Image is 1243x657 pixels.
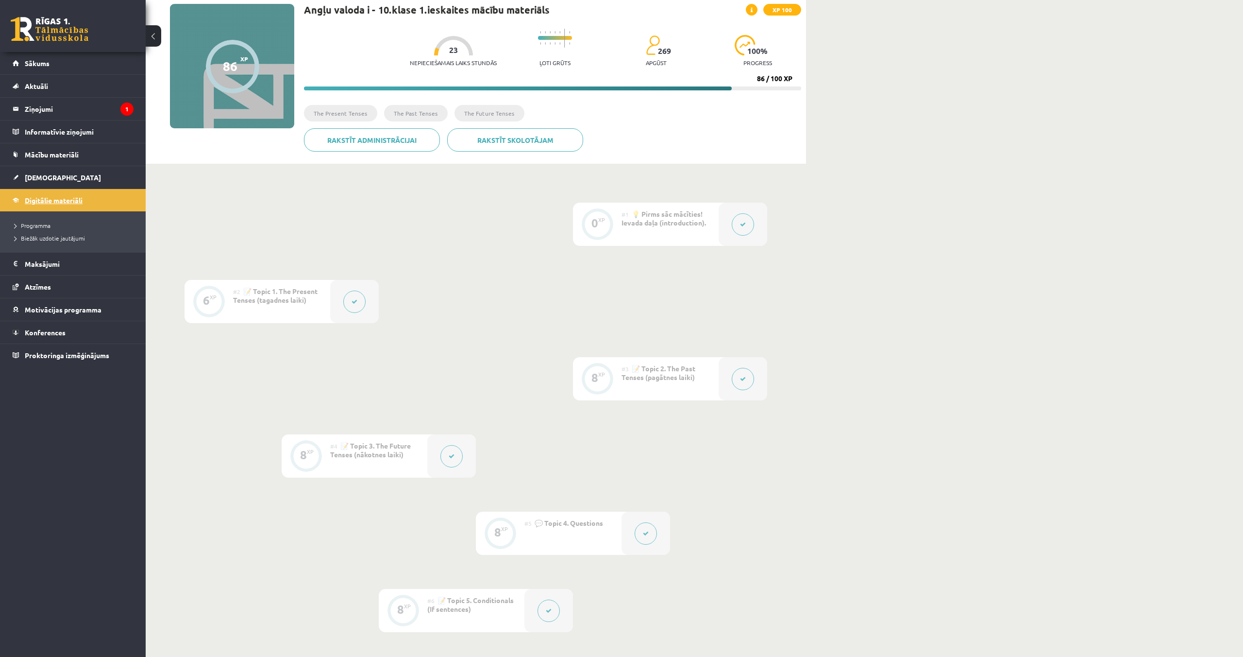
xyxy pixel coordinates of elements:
[564,29,565,48] img: icon-long-line-d9ea69661e0d244f92f715978eff75569469978d946b2353a9bb055b3ed8787d.svg
[25,82,48,90] span: Aktuāli
[550,42,551,45] img: icon-short-line-57e1e144782c952c97e751825c79c345078a6d821885a25fce030b3d8c18986b.svg
[330,442,337,450] span: #4
[13,98,134,120] a: Ziņojumi1
[545,31,546,34] img: icon-short-line-57e1e144782c952c97e751825c79c345078a6d821885a25fce030b3d8c18986b.svg
[621,209,706,227] span: 💡 Pirms sāc mācīties! Ievada daļa (introduction).
[569,31,570,34] img: icon-short-line-57e1e144782c952c97e751825c79c345078a6d821885a25fce030b3d8c18986b.svg
[13,189,134,211] a: Digitālie materiāli
[539,59,571,66] p: Ļoti grūts
[304,4,550,16] h1: Angļu valoda i - 10.klase 1.ieskaites mācību materiāls
[13,253,134,275] a: Maksājumi
[554,31,555,34] img: icon-short-line-57e1e144782c952c97e751825c79c345078a6d821885a25fce030b3d8c18986b.svg
[621,210,629,218] span: #1
[13,121,134,143] a: Informatīvie ziņojumi
[524,519,532,527] span: #5
[743,59,772,66] p: progress
[13,75,134,97] a: Aktuāli
[240,55,248,62] span: XP
[494,528,501,536] div: 8
[15,222,50,229] span: Programma
[25,196,83,205] span: Digitālie materiāli
[410,59,497,66] p: Nepieciešamais laiks stundās
[449,46,458,54] span: 23
[25,173,101,182] span: [DEMOGRAPHIC_DATA]
[11,17,88,41] a: Rīgas 1. Tālmācības vidusskola
[763,4,801,16] span: XP 100
[598,217,605,223] div: XP
[13,143,134,166] a: Mācību materiāli
[447,128,583,152] a: Rakstīt skolotājam
[25,59,50,68] span: Sākums
[307,449,314,454] div: XP
[735,35,756,55] img: icon-progress-161ccf0a02000e728c5f80fcf4c31c7af3da0e1684b2b1d7c360e028c24a22f1.svg
[13,166,134,189] a: [DEMOGRAPHIC_DATA]
[559,42,560,45] img: icon-short-line-57e1e144782c952c97e751825c79c345078a6d821885a25fce030b3d8c18986b.svg
[13,321,134,344] a: Konferences
[621,364,695,381] span: 📝 Topic 2. The Past Tenses (pagātnes laiki)
[454,105,524,121] li: The Future Tenses
[210,294,217,300] div: XP
[554,42,555,45] img: icon-short-line-57e1e144782c952c97e751825c79c345078a6d821885a25fce030b3d8c18986b.svg
[13,52,134,74] a: Sākums
[404,604,411,609] div: XP
[233,287,318,304] span: 📝 Topic 1. The Present Tenses (tagadnes laiki)
[300,450,307,459] div: 8
[15,221,136,230] a: Programma
[25,150,79,159] span: Mācību materiāli
[13,298,134,321] a: Motivācijas programma
[25,328,66,337] span: Konferences
[591,219,598,227] div: 0
[330,441,411,459] span: 📝 Topic 3. The Future Tenses (nākotnes laiki)
[233,288,240,295] span: #2
[203,296,210,305] div: 6
[501,526,508,532] div: XP
[658,47,671,55] span: 269
[120,103,134,116] i: 1
[427,596,514,613] span: 📝 Topic 5. Conditionals (If sentences)
[646,59,667,66] p: apgūst
[397,605,404,614] div: 8
[591,373,598,382] div: 8
[598,372,605,377] div: XP
[545,42,546,45] img: icon-short-line-57e1e144782c952c97e751825c79c345078a6d821885a25fce030b3d8c18986b.svg
[15,234,136,242] a: Biežāk uzdotie jautājumi
[25,253,134,275] legend: Maksājumi
[540,31,541,34] img: icon-short-line-57e1e144782c952c97e751825c79c345078a6d821885a25fce030b3d8c18986b.svg
[535,519,603,527] span: 💬 Topic 4. Questions
[621,365,629,373] span: #3
[15,234,85,242] span: Biežāk uzdotie jautājumi
[223,59,237,73] div: 86
[747,47,768,55] span: 100 %
[540,42,541,45] img: icon-short-line-57e1e144782c952c97e751825c79c345078a6d821885a25fce030b3d8c18986b.svg
[25,305,101,314] span: Motivācijas programma
[384,105,448,121] li: The Past Tenses
[304,128,440,152] a: Rakstīt administrācijai
[13,276,134,298] a: Atzīmes
[25,282,51,291] span: Atzīmes
[25,98,134,120] legend: Ziņojumi
[646,35,660,55] img: students-c634bb4e5e11cddfef0936a35e636f08e4e9abd3cc4e673bd6f9a4125e45ecb1.svg
[559,31,560,34] img: icon-short-line-57e1e144782c952c97e751825c79c345078a6d821885a25fce030b3d8c18986b.svg
[550,31,551,34] img: icon-short-line-57e1e144782c952c97e751825c79c345078a6d821885a25fce030b3d8c18986b.svg
[25,351,109,360] span: Proktoringa izmēģinājums
[304,105,377,121] li: The Present Tenses
[427,597,435,605] span: #6
[569,42,570,45] img: icon-short-line-57e1e144782c952c97e751825c79c345078a6d821885a25fce030b3d8c18986b.svg
[13,344,134,366] a: Proktoringa izmēģinājums
[25,121,134,143] legend: Informatīvie ziņojumi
